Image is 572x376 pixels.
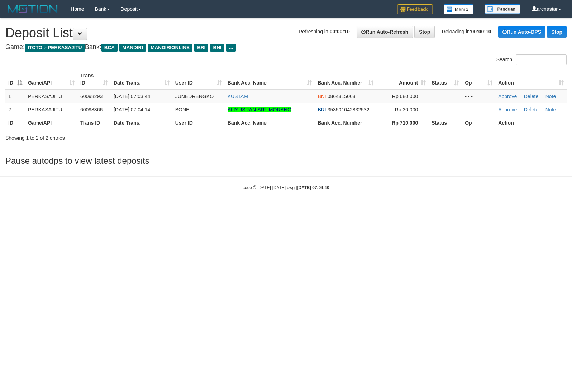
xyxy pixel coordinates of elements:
[299,29,349,34] span: Refreshing in:
[462,69,495,90] th: Op: activate to sort column ascending
[444,4,474,14] img: Button%20Memo.svg
[5,103,25,116] td: 2
[25,103,77,116] td: PERKASAJITU
[77,69,111,90] th: Trans ID: activate to sort column ascending
[5,90,25,103] td: 1
[175,107,190,112] span: BONE
[524,93,538,99] a: Delete
[495,69,567,90] th: Action: activate to sort column ascending
[330,29,350,34] strong: 00:00:10
[175,93,217,99] span: JUNEDRENGKOT
[5,131,233,141] div: Showing 1 to 2 of 2 entries
[225,116,315,129] th: Bank Acc. Name
[25,90,77,103] td: PERKASAJITU
[547,26,567,38] a: Stop
[114,93,150,99] span: [DATE] 07:03:44
[148,44,192,52] span: MANDIRIONLINE
[545,93,556,99] a: Note
[5,4,60,14] img: MOTION_logo.png
[462,90,495,103] td: - - -
[318,93,326,99] span: BNI
[496,54,567,65] label: Search:
[226,44,236,52] span: ...
[5,69,25,90] th: ID: activate to sort column descending
[429,116,462,129] th: Status
[429,69,462,90] th: Status: activate to sort column ascending
[328,93,356,99] span: Copy 0864815068 to clipboard
[5,26,567,40] h1: Deposit List
[395,107,418,112] span: Rp 30,000
[545,107,556,112] a: Note
[376,69,429,90] th: Amount: activate to sort column ascending
[119,44,146,52] span: MANDIRI
[172,116,225,129] th: User ID
[495,116,567,129] th: Action
[392,93,418,99] span: Rp 680,000
[315,69,376,90] th: Bank Acc. Number: activate to sort column ascending
[210,44,224,52] span: BNI
[462,116,495,129] th: Op
[172,69,225,90] th: User ID: activate to sort column ascending
[318,107,326,112] span: BRI
[397,4,433,14] img: Feedback.jpg
[228,107,291,112] a: ALIYUSRAN SITUMORANG
[77,116,111,129] th: Trans ID
[25,44,85,52] span: ITOTO > PERKASAJITU
[357,26,413,38] a: Run Auto-Refresh
[376,116,429,129] th: Rp 710.000
[498,93,517,99] a: Approve
[5,116,25,129] th: ID
[243,185,329,190] small: code © [DATE]-[DATE] dwg |
[485,4,520,14] img: panduan.png
[225,69,315,90] th: Bank Acc. Name: activate to sort column ascending
[328,107,370,112] span: Copy 353501042832532 to clipboard
[25,69,77,90] th: Game/API: activate to sort column ascending
[111,69,172,90] th: Date Trans.: activate to sort column ascending
[80,93,103,99] span: 60098293
[315,116,376,129] th: Bank Acc. Number
[114,107,150,112] span: [DATE] 07:04:14
[414,26,435,38] a: Stop
[111,116,172,129] th: Date Trans.
[442,29,491,34] span: Reloading in:
[297,185,329,190] strong: [DATE] 07:04:40
[5,156,567,165] h3: Pause autodps to view latest deposits
[101,44,118,52] span: BCA
[5,44,567,51] h4: Game: Bank:
[516,54,567,65] input: Search:
[471,29,491,34] strong: 00:00:10
[498,107,517,112] a: Approve
[524,107,538,112] a: Delete
[498,26,545,38] a: Run Auto-DPS
[228,93,248,99] a: KUSTAM
[25,116,77,129] th: Game/API
[462,103,495,116] td: - - -
[80,107,103,112] span: 60098366
[194,44,208,52] span: BRI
